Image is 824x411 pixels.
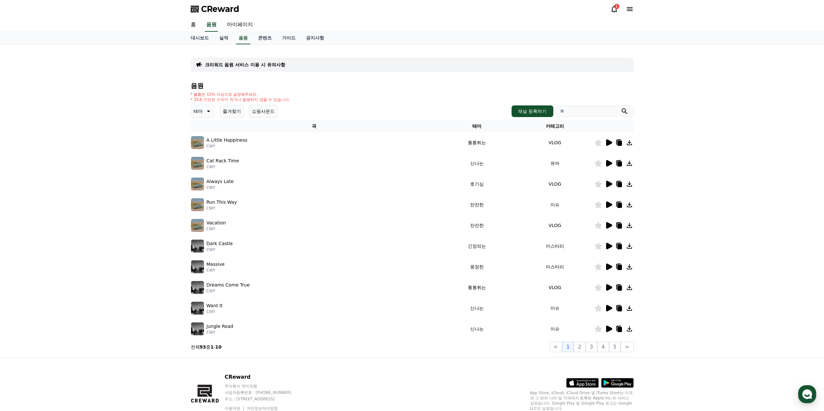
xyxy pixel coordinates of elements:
[207,220,226,226] p: Vacation
[438,194,516,215] td: 잔잔한
[516,236,594,256] td: 미스터리
[530,390,634,411] p: App Store, iCloud, iCloud Drive 및 iTunes Store는 미국과 그 밖의 나라 및 지역에서 등록된 Apple Inc.의 서비스 상표입니다. Goo...
[438,215,516,236] td: 잔잔한
[225,396,304,402] p: 주소 : [STREET_ADDRESS]
[207,164,239,169] p: CWY
[201,4,239,14] span: CReward
[59,215,67,220] span: 대화
[562,342,574,352] button: 1
[549,342,562,352] button: <
[194,107,203,116] p: 테마
[236,32,250,44] a: 음원
[207,268,225,273] p: CWY
[253,32,277,44] a: 콘텐츠
[191,82,634,89] h4: 음원
[191,322,204,335] img: music
[191,240,204,253] img: music
[207,206,237,211] p: CWY
[215,344,221,350] strong: 10
[516,215,594,236] td: VLOG
[301,32,329,44] a: 공지사항
[207,226,226,232] p: CWY
[516,120,594,132] th: 카테고리
[586,342,597,352] button: 3
[205,61,285,68] a: 크리워드 음원 서비스 이용 시 유의사항
[207,157,239,164] p: Cat Rack Time
[516,153,594,174] td: 유머
[191,302,204,315] img: music
[207,309,223,314] p: CWY
[220,105,244,118] button: 즐겨찾기
[210,344,214,350] strong: 1
[512,105,553,117] button: 채널 등록하기
[249,105,277,118] button: 쇼핑사운드
[100,215,108,220] span: 설정
[207,288,250,294] p: CWY
[222,18,258,32] a: 마이페이지
[438,256,516,277] td: 웅장한
[207,185,234,190] p: CWY
[207,323,233,330] p: Jungle Road
[438,298,516,319] td: 신나는
[207,247,233,252] p: CWY
[614,4,619,9] div: 1
[574,342,585,352] button: 2
[516,319,594,339] td: 이슈
[609,342,621,352] button: 5
[191,97,290,102] p: * 35초 미만은 수익이 적거나 발생하지 않을 수 있습니다.
[438,174,516,194] td: 호기심
[207,302,223,309] p: Want It
[225,373,304,381] p: CReward
[207,261,225,268] p: Massive
[214,32,233,44] a: 실적
[225,390,304,395] p: 사업자등록번호 : [PHONE_NUMBER]
[516,132,594,153] td: VLOG
[225,384,304,389] p: 주식회사 와이피랩
[84,205,124,221] a: 설정
[2,205,43,221] a: 홈
[191,260,204,273] img: music
[225,406,245,411] a: 이용약관
[438,236,516,256] td: 긴장되는
[516,256,594,277] td: 미스터리
[516,194,594,215] td: 이슈
[621,342,633,352] button: >
[516,298,594,319] td: 이슈
[191,92,290,97] p: * 볼륨은 15% 이상으로 설정해주세요.
[191,136,204,149] img: music
[438,319,516,339] td: 신나는
[207,330,233,335] p: CWY
[191,198,204,211] img: music
[516,277,594,298] td: VLOG
[438,132,516,153] td: 통통튀는
[207,144,248,149] p: CWY
[597,342,609,352] button: 4
[207,137,248,144] p: A Little Happiness
[43,205,84,221] a: 대화
[191,344,222,350] p: 전체 중 -
[191,219,204,232] img: music
[438,153,516,174] td: 신나는
[207,178,234,185] p: Always Late
[247,406,278,411] a: 개인정보처리방침
[207,240,233,247] p: Dark Castle
[207,282,250,288] p: Dreams Come True
[186,18,201,32] a: 홈
[191,120,438,132] th: 곡
[438,120,516,132] th: 테마
[610,5,618,13] a: 1
[438,277,516,298] td: 통통튀는
[277,32,301,44] a: 가이드
[191,105,215,118] button: 테마
[200,344,206,350] strong: 93
[20,215,24,220] span: 홈
[191,157,204,170] img: music
[186,32,214,44] a: 대시보드
[191,281,204,294] img: music
[207,199,237,206] p: Run This Way
[205,18,218,32] a: 음원
[191,4,239,14] a: CReward
[516,174,594,194] td: VLOG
